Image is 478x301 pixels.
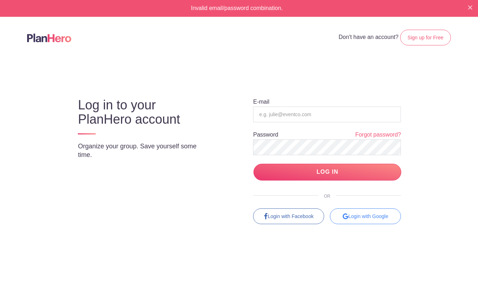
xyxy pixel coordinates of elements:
label: E-mail [253,99,269,105]
a: Sign up for Free [400,30,451,45]
div: Login with Google [330,208,401,224]
span: Don't have an account? [339,34,399,40]
input: e.g. julie@eventco.com [253,107,401,122]
p: Organize your group. Save yourself some time. [78,142,212,159]
span: OR [318,194,336,199]
label: Password [253,132,278,138]
a: Login with Facebook [253,208,324,224]
button: Close [468,4,472,10]
a: Forgot password? [355,131,401,139]
img: Logo main planhero [27,34,71,42]
h3: Log in to your PlanHero account [78,98,212,127]
input: LOG IN [253,164,401,181]
img: X small white [468,5,472,10]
